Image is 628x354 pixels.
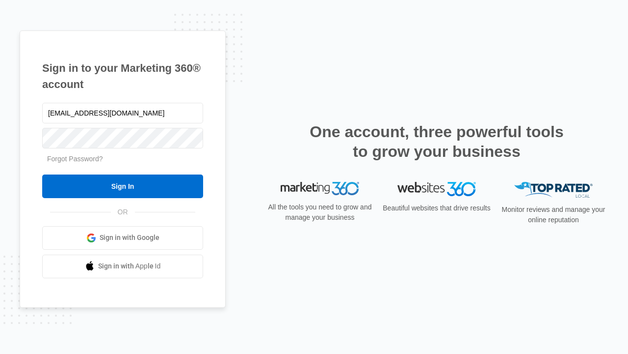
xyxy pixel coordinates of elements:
[42,175,203,198] input: Sign In
[111,207,135,217] span: OR
[100,233,159,243] span: Sign in with Google
[281,182,359,196] img: Marketing 360
[382,203,492,213] p: Beautiful websites that drive results
[265,202,375,223] p: All the tools you need to grow and manage your business
[514,182,593,198] img: Top Rated Local
[498,205,608,225] p: Monitor reviews and manage your online reputation
[47,155,103,163] a: Forgot Password?
[307,122,567,161] h2: One account, three powerful tools to grow your business
[42,255,203,278] a: Sign in with Apple Id
[397,182,476,196] img: Websites 360
[42,226,203,250] a: Sign in with Google
[42,60,203,92] h1: Sign in to your Marketing 360® account
[42,103,203,123] input: Email
[98,261,161,271] span: Sign in with Apple Id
